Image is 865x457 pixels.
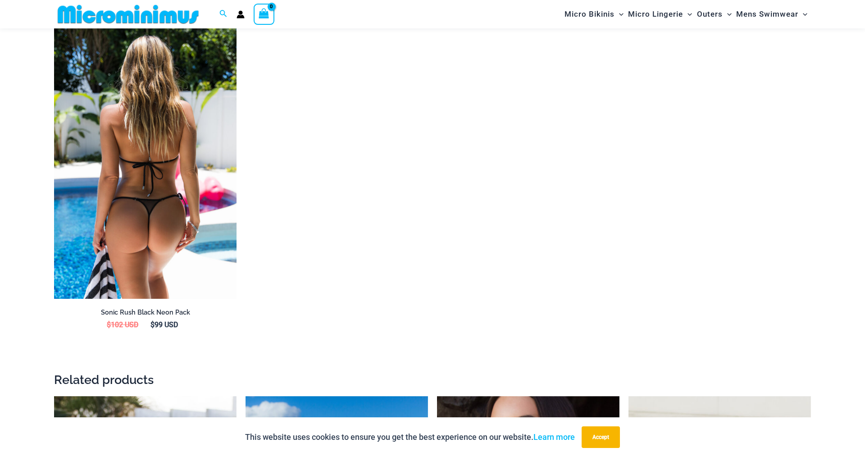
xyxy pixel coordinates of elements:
span: $ [150,320,155,329]
p: This website uses cookies to ensure you get the best experience on our website. [245,430,575,444]
span: Menu Toggle [615,3,624,26]
span: Menu Toggle [683,3,692,26]
span: Menu Toggle [798,3,807,26]
span: Menu Toggle [723,3,732,26]
a: Mens SwimwearMenu ToggleMenu Toggle [734,3,810,26]
a: Sonic Rush Black Neon 3278 Tri Top 4312 Thong Bikini 09Sonic Rush Black Neon 3278 Tri Top 4312 Th... [54,25,237,299]
button: Accept [582,426,620,448]
bdi: 99 USD [150,320,178,329]
span: $ [107,320,111,329]
h2: Related products [54,372,811,388]
a: Account icon link [237,10,245,18]
a: Learn more [533,432,575,442]
nav: Site Navigation [561,1,811,27]
a: Sonic Rush Black Neon Pack [54,308,237,320]
img: MM SHOP LOGO FLAT [54,4,202,24]
h2: Sonic Rush Black Neon Pack [54,308,237,317]
bdi: 102 USD [107,320,138,329]
span: Micro Bikinis [565,3,615,26]
img: Sonic Rush Black Neon 3278 Tri Top 4312 Thong Bikini 04 [54,25,237,299]
a: Search icon link [219,9,228,20]
a: Micro BikinisMenu ToggleMenu Toggle [562,3,626,26]
a: Micro LingerieMenu ToggleMenu Toggle [626,3,694,26]
a: OutersMenu ToggleMenu Toggle [695,3,734,26]
span: Mens Swimwear [736,3,798,26]
span: Outers [697,3,723,26]
a: View Shopping Cart, empty [254,4,274,24]
span: Micro Lingerie [628,3,683,26]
